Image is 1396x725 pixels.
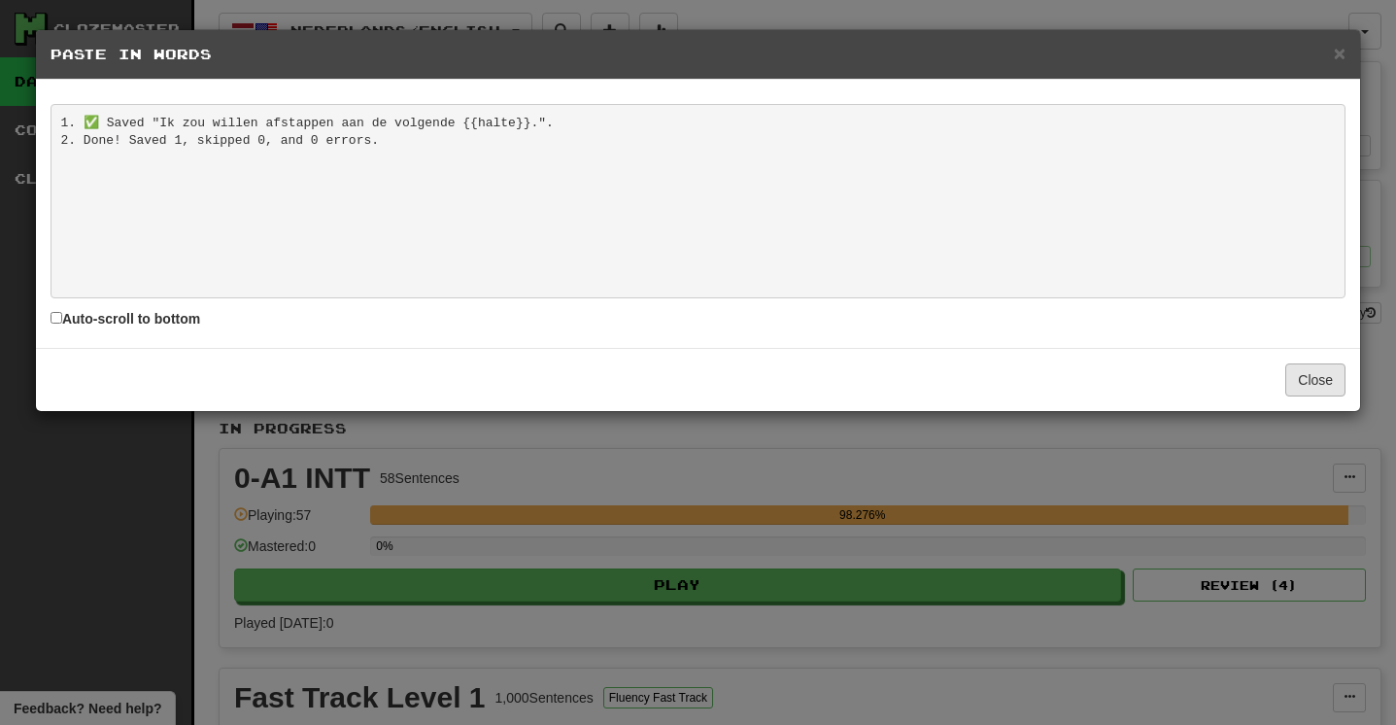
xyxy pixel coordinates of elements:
[1285,363,1345,397] button: Close
[1334,42,1345,64] span: ×
[1334,43,1345,63] button: Close
[51,308,1345,328] label: Auto-scroll to bottom
[51,104,1345,298] pre: 1. ✅ Saved "Ik zou willen afstappen aan de volgende {{halte}}.". 2. Done! Saved 1, skipped 0, and...
[51,45,1345,64] h5: Paste in Words
[51,312,62,324] input: Auto-scroll to bottom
